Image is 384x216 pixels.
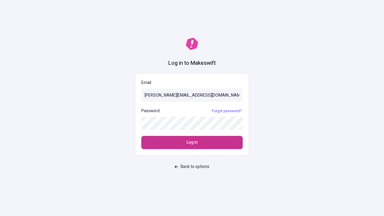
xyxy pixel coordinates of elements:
[141,108,160,114] p: Password
[141,79,243,86] p: Email
[141,88,243,102] input: Email
[211,109,243,113] a: Forgot password?
[187,139,198,146] span: Log in
[168,59,216,67] h1: Log in to Makeswift
[171,161,213,172] button: Back to options
[141,136,243,149] button: Log in
[181,163,209,170] span: Back to options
